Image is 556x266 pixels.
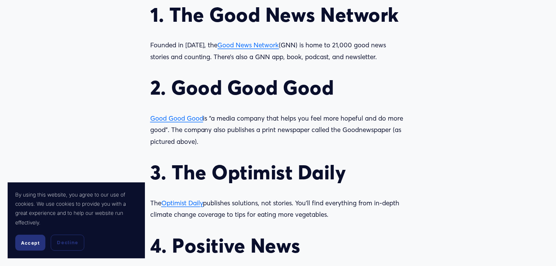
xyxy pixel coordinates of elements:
h2: 4. Positive News [150,234,406,257]
section: Cookie banner [8,182,145,258]
a: Good Good Good [150,114,203,122]
h2: 3. The Optimist Daily [150,160,406,184]
p: The publishes solutions, not stories. You’ll find everything from in-depth climate change coverag... [150,197,406,221]
a: Optimist Daily [161,199,203,207]
h2: 2. Good Good Good [150,76,406,99]
h2: 1. The Good News Network [150,3,406,26]
button: Accept [15,235,45,251]
span: Decline [57,239,78,246]
p: By using this website, you agree to our use of cookies. We use cookies to provide you with a grea... [15,190,137,227]
button: Decline [51,235,84,251]
p: is “a media company that helps you feel more hopeful and do more good”. The company also publishe... [150,113,406,148]
a: Good News Network [218,41,279,49]
span: Accept [21,240,40,246]
p: Founded in [DATE], the (GNN) is home to 21,000 good news stories and counting. There’s also a GNN... [150,39,406,63]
